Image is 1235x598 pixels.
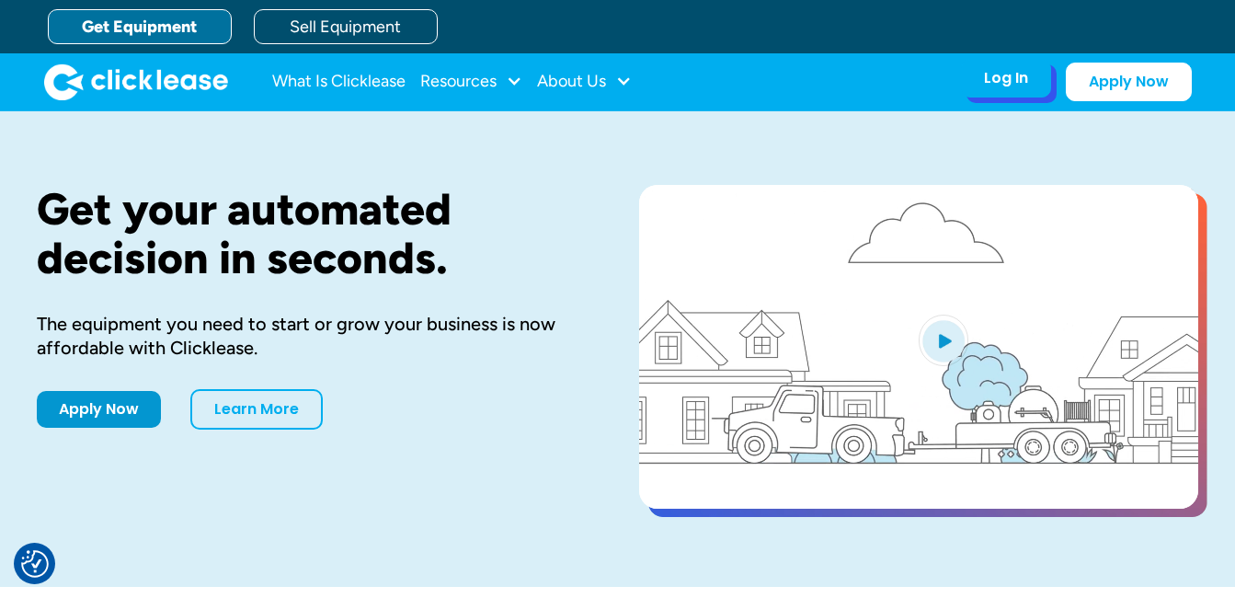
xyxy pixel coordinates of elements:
[984,69,1028,87] div: Log In
[919,315,968,366] img: Blue play button logo on a light blue circular background
[272,63,406,100] a: What Is Clicklease
[1066,63,1192,101] a: Apply Now
[639,185,1198,509] a: open lightbox
[420,63,522,100] div: Resources
[48,9,232,44] a: Get Equipment
[44,63,228,100] a: home
[21,550,49,578] button: Consent Preferences
[37,185,580,282] h1: Get your automated decision in seconds.
[21,550,49,578] img: Revisit consent button
[254,9,438,44] a: Sell Equipment
[44,63,228,100] img: Clicklease logo
[537,63,632,100] div: About Us
[190,389,323,430] a: Learn More
[37,391,161,428] a: Apply Now
[37,312,580,360] div: The equipment you need to start or grow your business is now affordable with Clicklease.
